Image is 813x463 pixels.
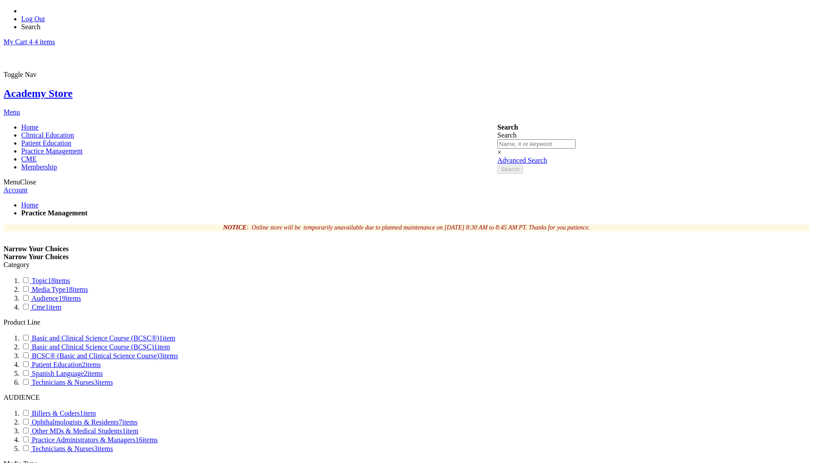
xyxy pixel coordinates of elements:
[21,445,113,452] a: Technicians & Nurses3items
[223,224,247,231] strong: NOTICE
[497,149,576,157] div: ×
[163,352,178,360] span: items
[98,379,113,386] span: items
[21,427,138,435] a: Other MDs & Medical Students1item
[135,436,158,444] span: 16
[21,131,74,139] span: Clinical Education
[29,38,34,46] span: 4
[21,201,38,209] a: Home
[21,334,176,342] a: Basic and Clinical Science Course (BCSC®)1item
[4,88,73,99] a: Academy Store
[49,303,61,311] span: item
[21,352,178,360] a: BCSC® (Basic and Clinical Science Course)3items
[21,361,101,368] a: Patient Education2items
[159,334,175,342] span: 1
[21,163,57,171] span: Membership
[497,157,547,164] a: Advanced Search
[4,71,37,78] span: Toggle Nav
[84,370,103,377] span: 2
[88,370,103,377] span: items
[122,427,138,435] span: 1
[21,23,41,31] span: Search
[4,253,69,260] strong: Narrow Your Choices
[45,303,61,311] span: 1
[21,409,96,417] a: Billers & Coders1item
[82,361,101,368] span: 2
[21,147,83,155] span: Practice Management
[94,445,113,452] span: 3
[65,295,81,302] span: items
[21,209,88,217] strong: Practice Management
[83,409,95,417] span: item
[21,155,37,163] span: CME
[4,245,69,253] strong: Narrow Your Choices
[58,295,81,302] span: 19
[154,343,170,351] span: 1
[4,394,809,402] div: AUDIENCE
[85,361,101,368] span: items
[142,436,158,444] span: items
[497,131,517,139] span: Search
[94,379,113,386] span: 3
[21,286,88,293] a: Media Type18items
[21,418,137,426] a: Ophthalmologists & Residents7items
[497,139,576,149] input: Name, # or keyword
[21,436,158,444] a: Practice Administrators & Managers16items
[21,15,45,23] a: Log Out
[55,277,70,284] span: items
[118,418,137,426] span: 7
[21,295,81,302] a: Audience19items
[65,286,88,293] span: 18
[21,277,70,284] a: Topic18items
[126,427,138,435] span: item
[98,445,113,452] span: items
[21,379,113,386] a: Technicians & Nurses3items
[80,409,95,417] span: 1
[20,178,36,186] span: Close
[497,165,523,174] button: Search
[4,318,809,326] div: Product Line
[4,108,20,116] a: Menu
[159,352,178,360] span: 3
[223,224,590,231] em: : Online store will be temporarily unavailable due to planned maintenance on [DATE] 8:30 AM to 8:...
[21,139,71,147] span: Patient Education
[21,303,61,311] a: Cme1item
[157,343,170,351] span: item
[4,261,809,269] div: Category
[4,186,27,194] a: Account
[163,334,175,342] span: item
[73,286,88,293] span: items
[4,178,20,186] span: Menu
[501,166,519,172] span: Search
[40,38,55,46] span: items
[21,370,103,377] a: Spanish Language2items
[21,123,38,131] span: Home
[497,123,518,131] strong: Search
[122,418,137,426] span: items
[21,343,170,351] a: Basic and Clinical Science Course (BCSC)1item
[34,38,55,46] span: 4
[48,277,70,284] span: 18
[4,38,55,46] a: My Cart 4 4 items
[4,38,27,46] span: My Cart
